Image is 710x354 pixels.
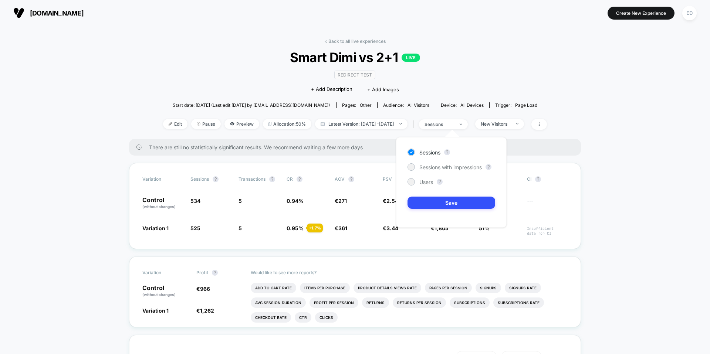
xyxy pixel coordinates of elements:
[142,176,183,182] span: Variation
[486,164,491,170] button: ?
[419,164,482,170] span: Sessions with impressions
[386,198,398,204] span: 2.54
[411,119,419,130] span: |
[173,102,330,108] span: Start date: [DATE] (Last edit [DATE] by [EMAIL_ADDRESS][DOMAIN_NAME])
[419,149,440,156] span: Sessions
[169,122,172,126] img: edit
[142,285,189,297] p: Control
[342,102,372,108] div: Pages:
[196,286,210,292] span: €
[460,102,484,108] span: all devices
[239,198,242,204] span: 5
[535,176,541,182] button: ?
[515,102,537,108] span: Page Load
[311,86,352,93] span: + Add Description
[196,307,214,314] span: €
[408,197,495,209] button: Save
[386,225,398,231] span: 3.44
[493,297,544,308] li: Subscriptions Rate
[196,270,208,275] span: Profit
[393,297,446,308] li: Returns Per Session
[142,225,169,231] span: Variation 1
[142,197,183,210] p: Control
[425,283,472,293] li: Pages Per Session
[505,283,541,293] li: Signups Rate
[419,179,433,185] span: Users
[239,176,266,182] span: Transactions
[402,54,420,62] p: LIVE
[682,6,697,20] div: ED
[324,38,386,44] a: < Back to all live experiences
[287,176,293,182] span: CR
[476,283,501,293] li: Signups
[460,123,462,125] img: end
[163,119,187,129] span: Edit
[142,307,169,314] span: Variation 1
[444,149,450,155] button: ?
[338,225,347,231] span: 361
[268,122,271,126] img: rebalance
[348,176,354,182] button: ?
[367,86,399,92] span: + Add Images
[495,102,537,108] div: Trigger:
[197,122,200,126] img: end
[287,225,304,231] span: 0.95 %
[11,7,86,19] button: [DOMAIN_NAME]
[190,225,200,231] span: 525
[287,198,304,204] span: 0.94 %
[408,102,429,108] span: All Visitors
[251,297,306,308] li: Avg Session Duration
[297,176,302,182] button: ?
[399,123,402,125] img: end
[680,6,699,21] button: ED
[149,144,566,150] span: There are still no statistically significant results. We recommend waiting a few more days
[239,225,242,231] span: 5
[608,7,674,20] button: Create New Experience
[182,50,528,65] span: Smart Dimi vs 2+1
[334,71,375,79] span: Redirect Test
[527,226,568,236] span: Insufficient data for CI
[142,270,183,276] span: Variation
[224,119,259,129] span: Preview
[310,297,358,308] li: Profit Per Session
[435,102,489,108] span: Device:
[383,102,429,108] div: Audience:
[142,292,176,297] span: (without changes)
[315,119,408,129] span: Latest Version: [DATE] - [DATE]
[315,312,338,323] li: Clicks
[190,176,209,182] span: Sessions
[338,198,347,204] span: 271
[321,122,325,126] img: calendar
[481,121,510,127] div: New Visitors
[450,297,490,308] li: Subscriptions
[383,176,392,182] span: PSV
[354,283,421,293] li: Product Details Views Rate
[383,225,398,231] span: €
[335,225,347,231] span: €
[527,176,568,182] span: CI
[200,286,210,292] span: 966
[425,122,454,127] div: sessions
[251,283,296,293] li: Add To Cart Rate
[251,270,568,275] p: Would like to see more reports?
[383,198,398,204] span: €
[516,123,518,125] img: end
[213,176,219,182] button: ?
[335,198,347,204] span: €
[200,307,214,314] span: 1,262
[269,176,275,182] button: ?
[13,7,24,18] img: Visually logo
[212,270,218,276] button: ?
[437,179,443,185] button: ?
[295,312,311,323] li: Ctr
[300,283,350,293] li: Items Per Purchase
[251,312,291,323] li: Checkout Rate
[362,297,389,308] li: Returns
[190,198,200,204] span: 534
[360,102,372,108] span: other
[307,224,323,232] div: + 1.7 %
[527,199,568,210] span: ---
[142,204,176,209] span: (without changes)
[30,9,84,17] span: [DOMAIN_NAME]
[263,119,311,129] span: Allocation: 50%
